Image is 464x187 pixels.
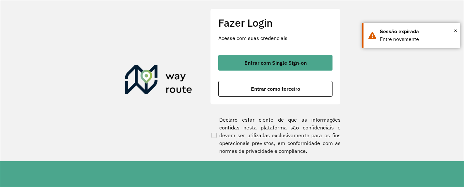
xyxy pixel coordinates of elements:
p: Acesse com suas credenciais [218,34,333,42]
button: button [218,55,333,71]
h2: Fazer Login [218,17,333,29]
button: button [218,81,333,97]
button: Close [454,26,457,35]
img: Roteirizador AmbevTech [125,65,192,96]
span: Entrar como terceiro [251,86,300,91]
span: × [454,26,457,35]
div: Sessão expirada [380,28,455,35]
div: Entre novamente [380,35,455,43]
span: Entrar com Single Sign-on [244,60,307,65]
label: Declaro estar ciente de que as informações contidas nesta plataforma são confidenciais e devem se... [210,116,341,155]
